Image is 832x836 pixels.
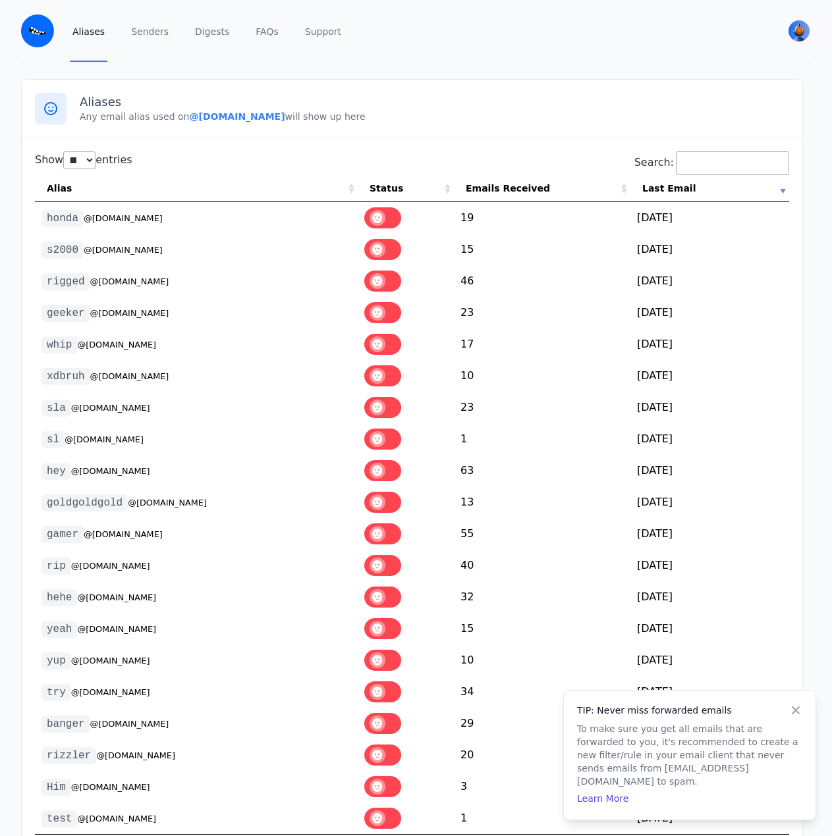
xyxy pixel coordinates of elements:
code: yup [42,652,71,669]
small: @[DOMAIN_NAME] [71,687,150,697]
code: banger [42,716,90,733]
h3: Aliases [80,94,789,110]
td: 17 [454,328,630,360]
a: Learn More [577,793,628,804]
code: sl [42,431,65,448]
td: 15 [454,613,630,644]
td: [DATE] [630,581,789,613]
td: [DATE] [630,676,789,708]
td: 46 [454,265,630,297]
small: @[DOMAIN_NAME] [90,308,169,318]
td: [DATE] [630,423,789,455]
small: @[DOMAIN_NAME] [71,561,150,571]
code: geeker [42,305,90,322]
small: @[DOMAIN_NAME] [90,719,169,729]
code: goldgoldgold [42,494,128,511]
td: [DATE] [630,486,789,518]
td: 19 [454,202,630,234]
small: @[DOMAIN_NAME] [128,498,207,508]
td: [DATE] [630,613,789,644]
td: 23 [454,392,630,423]
code: rigged [42,273,90,290]
select: Showentries [63,151,96,169]
code: yeah [42,621,77,638]
label: Show entries [35,153,132,166]
td: 3 [454,771,630,802]
td: [DATE] [630,518,789,550]
code: sla [42,400,71,417]
small: @[DOMAIN_NAME] [65,434,144,444]
th: Emails Received: activate to sort column ascending [454,175,630,202]
th: Alias: activate to sort column ascending [35,175,358,202]
td: [DATE] [630,234,789,265]
td: 55 [454,518,630,550]
td: 1 [454,423,630,455]
code: whip [42,336,77,353]
button: User menu [787,19,811,43]
h4: TIP: Never miss forwarded emails [577,704,802,717]
td: [DATE] [630,644,789,676]
td: 10 [454,360,630,392]
label: Search: [634,156,789,169]
td: [DATE] [630,455,789,486]
td: 13 [454,486,630,518]
small: @[DOMAIN_NAME] [77,814,156,823]
code: s2000 [42,242,84,259]
small: @[DOMAIN_NAME] [71,782,150,792]
td: [DATE] [630,297,789,328]
td: 34 [454,676,630,708]
small: @[DOMAIN_NAME] [84,245,163,255]
td: [DATE] [630,265,789,297]
small: @[DOMAIN_NAME] [77,340,156,350]
td: 40 [454,550,630,581]
small: @[DOMAIN_NAME] [71,403,150,413]
td: [DATE] [630,202,789,234]
small: @[DOMAIN_NAME] [71,466,150,476]
td: 15 [454,234,630,265]
code: gamer [42,526,84,543]
td: 1 [454,802,630,834]
td: 29 [454,708,630,739]
code: rip [42,558,71,575]
code: xdbruh [42,368,90,385]
td: 23 [454,297,630,328]
p: To make sure you get all emails that are forwarded to you, it's recommended to create a new filte... [577,722,802,788]
td: [DATE] [630,328,789,360]
small: @[DOMAIN_NAME] [71,656,150,666]
code: hey [42,463,71,480]
code: test [42,810,77,827]
small: @[DOMAIN_NAME] [84,529,163,539]
p: Any email alias used on will show up here [80,110,789,123]
code: hehe [42,589,77,606]
code: honda [42,210,84,227]
th: Status: activate to sort column ascending [358,175,454,202]
code: Him [42,779,71,796]
code: rizzler [42,747,96,764]
img: Carter's Avatar [789,20,810,41]
td: [DATE] [630,360,789,392]
b: @[DOMAIN_NAME] [189,111,285,122]
input: Search: [676,151,789,175]
th: Last Email: activate to sort column ascending [630,175,789,202]
td: 10 [454,644,630,676]
small: @[DOMAIN_NAME] [84,213,163,223]
small: @[DOMAIN_NAME] [90,276,169,286]
td: 32 [454,581,630,613]
small: @[DOMAIN_NAME] [96,750,175,760]
td: 63 [454,455,630,486]
small: @[DOMAIN_NAME] [90,371,169,381]
code: try [42,684,71,701]
td: [DATE] [630,392,789,423]
td: [DATE] [630,550,789,581]
small: @[DOMAIN_NAME] [77,624,156,634]
td: 20 [454,739,630,771]
img: Email Monster [21,14,54,47]
small: @[DOMAIN_NAME] [77,592,156,602]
